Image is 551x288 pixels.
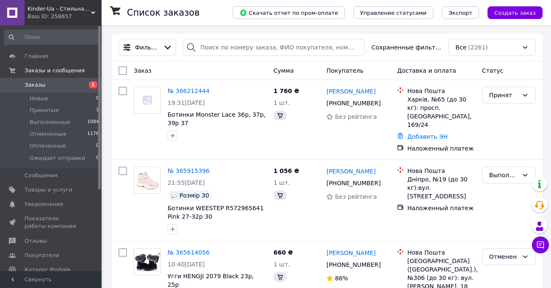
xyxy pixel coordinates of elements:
div: Нова Пошта [407,167,475,175]
span: Заказы и сообщения [25,67,85,74]
span: Скачать отчет по пром-оплате [240,9,338,16]
div: [PHONE_NUMBER] [325,97,382,109]
div: Ваш ID: 258657 [28,13,102,20]
div: [PHONE_NUMBER] [325,259,382,271]
span: Без рейтинга [335,113,377,120]
span: Сохраненные фильтры: [372,43,442,52]
span: Доставка и оплата [397,67,456,74]
button: Управление статусами [353,6,433,19]
span: 1 шт. [273,261,290,268]
span: 1176 [87,130,99,138]
div: Наложенный платеж [407,144,475,153]
span: 0 [96,95,99,102]
span: Главная [25,52,48,60]
span: 0 [96,142,99,150]
span: 1 760 ₴ [273,88,299,94]
a: Фото товару [134,248,161,275]
span: Покупатель [326,67,364,74]
span: 1 [96,107,99,114]
a: [PERSON_NAME] [326,249,375,257]
span: Показатели работы компании [25,215,78,230]
div: Нова Пошта [407,248,475,257]
div: [PHONE_NUMBER] [325,177,382,189]
div: Дніпро, №19 (до 30 кг):вул. [STREET_ADDRESS] [407,175,475,200]
span: Новые [30,95,48,102]
span: Ожидает отправки [30,154,85,162]
span: Каталог ProSale [25,266,70,274]
span: Оплаченные [30,142,66,150]
a: Фото товару [134,167,161,194]
span: Фильтры [135,43,160,52]
span: 1 056 ₴ [273,167,299,174]
span: Отзывы [25,237,47,245]
img: Фото товару [134,252,160,271]
span: 1 шт. [273,99,290,106]
span: Товары и услуги [25,186,72,194]
img: Фото товару [134,170,160,190]
a: Фото товару [134,87,161,114]
div: Наложенный платеж [407,204,475,212]
span: Сумма [273,67,294,74]
span: Выполненные [30,118,70,126]
span: 1 [89,81,97,88]
span: 86% [335,275,348,282]
span: Розмір 30 [179,192,209,199]
span: Kinder-Ua - Стильная детская обувь ! [28,5,91,13]
span: 10:40[DATE] [168,261,205,268]
h1: Список заказов [127,8,200,18]
button: Чат с покупателем [532,236,549,253]
span: 21:55[DATE] [168,179,205,186]
a: [PERSON_NAME] [326,87,375,96]
span: 19:31[DATE] [168,99,205,106]
span: 660 ₴ [273,249,293,256]
span: Заказы [25,81,45,89]
div: Харків, №65 (до 30 кг): просп. [GEOGRAPHIC_DATA], 169/24 [407,95,475,129]
a: № 366212444 [168,88,209,94]
a: Добавить ЭН [407,133,447,140]
span: 0 [96,154,99,162]
a: Ботинки WEESTEP R572965641 Pink 27-32р 30 [168,205,264,220]
span: Заказ [134,67,152,74]
span: Уведомления [25,200,63,208]
button: Создать заказ [488,6,543,19]
span: Принятые [30,107,59,114]
img: :speech_balloon: [171,192,178,199]
a: Угги HENGJI 2079 Black 23р, 25р [168,273,254,288]
span: Без рейтинга [335,193,377,200]
span: Экспорт [449,10,472,16]
div: Отменен [489,252,518,261]
a: Создать заказ [479,9,543,16]
a: № 365614056 [168,249,209,256]
input: Поиск [4,30,100,45]
input: Поиск по номеру заказа, ФИО покупателя, номеру телефона, Email, номеру накладной [183,39,364,56]
span: Покупатели [25,252,59,259]
div: Принят [489,91,518,100]
button: Скачать отчет по пром-оплате [233,6,345,19]
span: Отмененные [30,130,66,138]
a: [PERSON_NAME] [326,167,375,176]
span: 1084 [87,118,99,126]
span: Статус [482,67,504,74]
span: Все [455,43,466,52]
span: Управление статусами [360,10,427,16]
span: (2261) [468,44,488,51]
div: Нова Пошта [407,87,475,95]
span: Сообщения [25,172,58,179]
span: Создать заказ [494,10,536,16]
div: Выполнен [489,170,518,180]
span: 1 шт. [273,179,290,186]
button: Экспорт [442,6,479,19]
a: Ботинки Monster Lace 36р, 37р, 39р 37 [168,111,266,126]
a: № 365915396 [168,167,209,174]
